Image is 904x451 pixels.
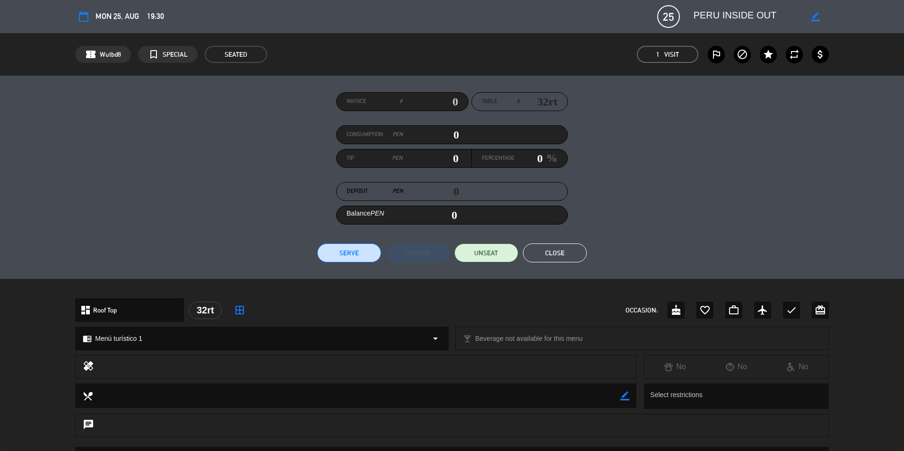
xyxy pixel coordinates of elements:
i: work_outline [728,304,739,316]
span: confirmation_number [85,49,96,60]
button: calendar_today [75,8,92,25]
i: attach_money [815,49,826,60]
button: Charge [386,243,450,262]
input: 0 [403,128,459,142]
i: border_color [811,12,820,21]
span: Menú turístico 1 [95,333,142,344]
i: local_bar [463,334,472,343]
div: No [706,361,767,373]
i: check [786,304,797,316]
input: 0 [402,151,459,165]
div: No [767,361,828,373]
label: Deposit [347,187,403,196]
i: block [737,49,748,60]
em: # [517,97,520,106]
i: chrome_reader_mode [83,334,92,343]
i: repeat [789,49,800,60]
div: No [644,361,705,373]
label: Consumption [347,130,403,139]
i: border_color [620,391,629,400]
i: border_all [234,304,245,316]
button: Serve [317,243,381,262]
i: outlined_flag [711,49,722,60]
i: airplanemode_active [757,304,768,316]
label: Invoice [347,97,402,106]
span: Beverage not available for this menu [475,333,582,344]
input: 0 [402,95,458,109]
i: cake [670,304,682,316]
i: chat [83,419,94,432]
span: 25 [657,5,680,28]
em: PEN [392,130,403,139]
i: star [763,49,774,60]
i: arrow_drop_down [430,333,441,344]
i: card_giftcard [815,304,826,316]
span: 19:30 [147,10,164,23]
label: Percentage [482,154,514,163]
em: PEN [371,209,384,217]
em: % [543,149,557,167]
button: UNSEAT [454,243,518,262]
span: SPECIAL [163,49,188,60]
i: dashboard [80,304,91,316]
label: Balance [347,208,384,219]
em: PEN [392,154,402,163]
span: OCCASION: [626,305,658,316]
span: Mon 25, Aug [96,10,139,23]
input: number [520,95,557,109]
span: Wutbd8 [100,49,121,60]
i: favorite_border [699,304,711,316]
em: Visit [664,49,679,60]
span: Table [482,97,497,106]
span: UNSEAT [474,248,498,258]
button: Close [523,243,587,262]
i: local_dining [82,390,93,401]
em: # [400,97,402,106]
input: 0 [514,151,543,165]
label: Tip [347,154,403,163]
span: SEATED [205,46,267,63]
i: turned_in_not [148,49,159,60]
div: 32rt [189,302,222,319]
span: 1 [656,49,660,60]
i: healing [83,360,94,373]
i: calendar_today [78,11,89,22]
em: PEN [392,187,403,196]
span: Roof Top [93,305,117,316]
